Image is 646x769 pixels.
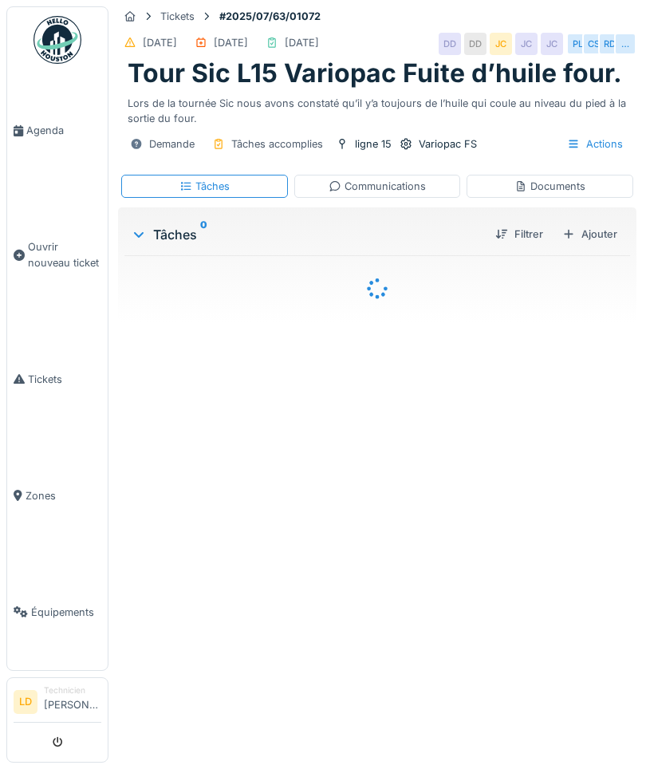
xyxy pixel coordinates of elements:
h1: Tour Sic L15 Variopac Fuite d’huile four. [128,58,622,89]
div: Tickets [160,9,195,24]
a: Tickets [7,321,108,437]
div: Technicien [44,684,101,696]
img: Badge_color-CXgf-gQk.svg [33,16,81,64]
span: Tickets [28,372,101,387]
div: Communications [329,179,426,194]
li: [PERSON_NAME] [44,684,101,719]
span: Agenda [26,123,101,138]
a: Ouvrir nouveau ticket [7,189,108,321]
a: Agenda [7,73,108,189]
strong: #2025/07/63/01072 [213,9,327,24]
div: PL [566,33,589,55]
div: ligne 15 [355,136,392,152]
div: CS [582,33,605,55]
div: [DATE] [143,35,177,50]
div: … [614,33,636,55]
div: DD [439,33,461,55]
div: Ajouter [556,223,624,245]
span: Zones [26,488,101,503]
div: JC [541,33,563,55]
div: [DATE] [214,35,248,50]
div: Lors de la tournée Sic nous avons constaté qu’il y’a toujours de l’huile qui coule au niveau du p... [128,89,627,126]
div: Variopac FS [419,136,477,152]
span: Ouvrir nouveau ticket [28,239,101,270]
div: Tâches [179,179,230,194]
a: LD Technicien[PERSON_NAME] [14,684,101,723]
div: Documents [514,179,585,194]
div: Tâches accomplies [231,136,323,152]
div: Demande [149,136,195,152]
div: [DATE] [285,35,319,50]
div: DD [464,33,486,55]
a: Équipements [7,554,108,670]
div: Tâches [131,225,483,244]
div: JC [490,33,512,55]
div: RD [598,33,620,55]
span: Équipements [31,605,101,620]
li: LD [14,690,37,714]
div: Actions [560,132,630,156]
a: Zones [7,437,108,554]
div: JC [515,33,538,55]
div: Filtrer [489,223,549,245]
sup: 0 [200,225,207,244]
